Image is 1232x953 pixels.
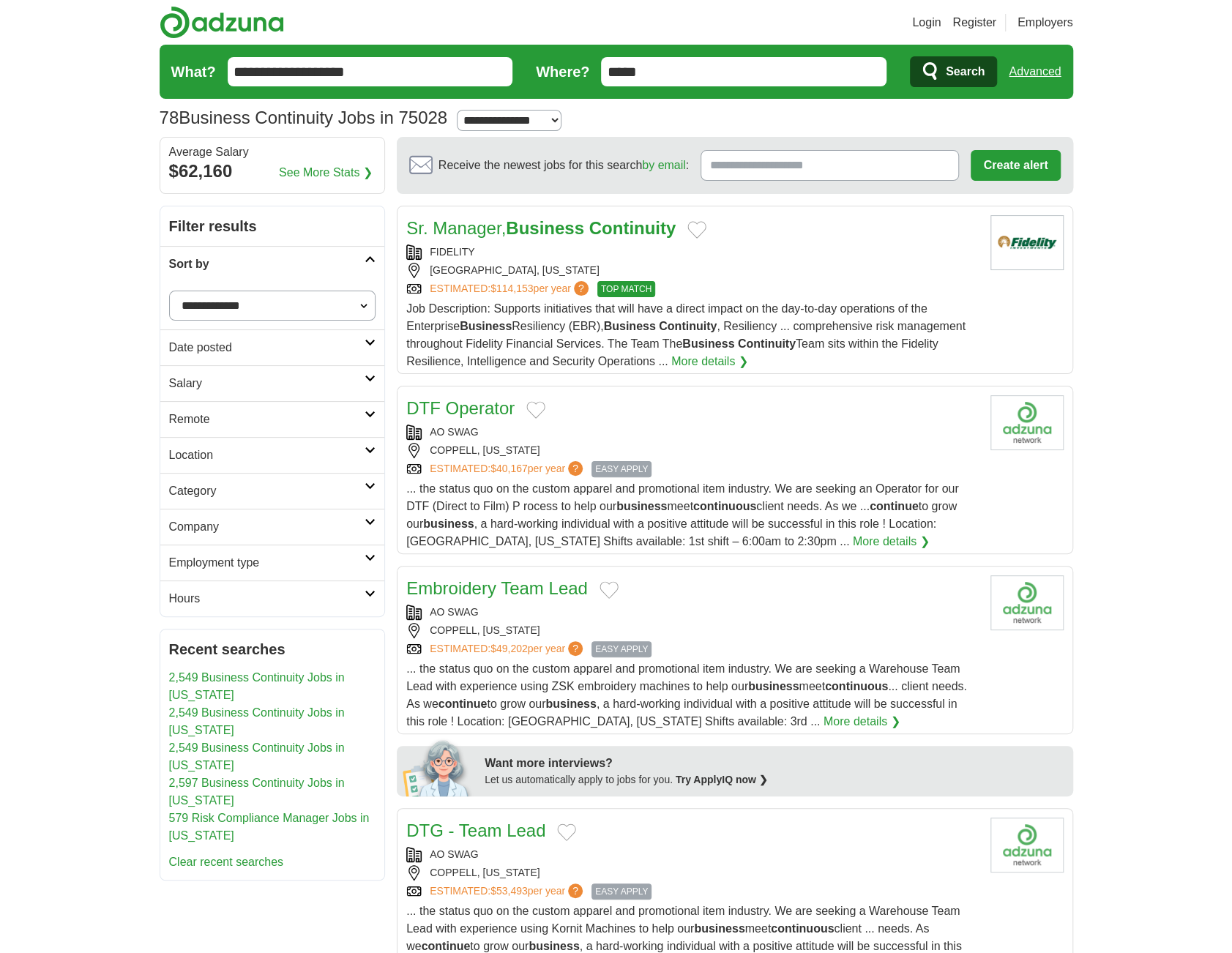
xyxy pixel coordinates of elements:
[430,883,586,900] a: ESTIMATED:$53,493per year?
[160,580,385,616] a: Hours
[160,246,385,282] a: Sort by
[169,255,365,273] h2: Sort by
[506,218,584,238] strong: Business
[671,353,748,370] a: More details ❯
[169,554,365,572] h2: Employment type
[406,218,676,238] a: Sr. Manager,Business Continuity
[910,56,997,87] button: Search
[160,329,385,365] a: Date posted
[406,847,978,862] div: AO SWAG
[406,605,978,620] div: AO SWAG
[568,461,583,476] span: ?
[406,821,545,840] a: DTG - Team Lead
[682,337,734,350] strong: Business
[526,401,545,419] button: Add to favorite jobs
[600,581,619,599] button: Add to favorite jobs
[406,482,958,547] span: ... the status quo on the custom apparel and promotional item industry. We are seeking an Operato...
[169,158,376,184] div: $62,160
[616,500,667,512] strong: business
[169,482,365,500] h2: Category
[591,641,652,657] span: EASY APPLY
[169,812,370,842] a: 579 Risk Compliance Manager Jobs in [US_STATE]
[693,500,756,512] strong: continuous
[687,221,706,239] button: Add to favorite jobs
[430,281,591,297] a: ESTIMATED:$114,153per year?
[169,339,365,356] h2: Date posted
[169,671,345,701] a: 2,549 Business Continuity Jobs in [US_STATE]
[406,865,978,881] div: COPPELL, [US_STATE]
[430,641,586,657] a: ESTIMATED:$49,202per year?
[169,777,345,807] a: 2,597 Business Continuity Jobs in [US_STATE]
[490,283,533,294] span: $114,153
[824,713,900,730] a: More details ❯
[160,108,448,127] h1: Business Continuity Jobs in 75028
[160,6,284,39] img: Adzuna logo
[912,14,941,31] a: Login
[406,578,588,598] a: Embroidery Team Lead
[568,641,583,656] span: ?
[990,395,1064,450] img: Company logo
[403,738,474,796] img: apply-iq-scientist.png
[169,638,376,660] h2: Recent searches
[406,263,978,278] div: [GEOGRAPHIC_DATA], [US_STATE]
[430,246,474,258] a: FIDELITY
[676,774,768,785] a: Try ApplyIQ now ❯
[1009,57,1061,86] a: Advanced
[642,159,686,171] a: by email
[604,320,656,332] strong: Business
[971,150,1060,181] button: Create alert
[485,755,1064,772] div: Want more interviews?
[160,401,385,437] a: Remote
[169,518,365,536] h2: Company
[557,823,576,841] button: Add to favorite jobs
[952,14,996,31] a: Register
[485,772,1064,788] div: Let us automatically apply to jobs for you.
[946,57,985,86] span: Search
[406,398,515,418] a: DTF Operator
[406,623,978,638] div: COPPELL, [US_STATE]
[870,500,919,512] strong: continue
[406,662,967,728] span: ... the status quo on the custom apparel and promotional item industry. We are seeking a Warehous...
[771,922,834,935] strong: continuous
[597,281,655,297] span: TOP MATCH
[438,698,488,710] strong: continue
[423,517,474,530] strong: business
[438,157,689,174] span: Receive the newest jobs for this search :
[738,337,796,350] strong: Continuity
[990,818,1064,872] img: Company logo
[490,463,528,474] span: $40,167
[574,281,589,296] span: ?
[1018,14,1073,31] a: Employers
[169,146,376,158] div: Average Salary
[169,446,365,464] h2: Location
[529,940,579,952] strong: business
[545,698,596,710] strong: business
[160,473,385,509] a: Category
[748,680,799,692] strong: business
[406,302,966,367] span: Job Description: Supports initiatives that will have a direct impact on the day-to-day operations...
[568,883,583,898] span: ?
[169,590,365,608] h2: Hours
[825,680,888,692] strong: continuous
[591,461,652,477] span: EASY APPLY
[169,706,345,736] a: 2,549 Business Continuity Jobs in [US_STATE]
[169,375,365,392] h2: Salary
[430,461,586,477] a: ESTIMATED:$40,167per year?
[160,365,385,401] a: Salary
[169,411,365,428] h2: Remote
[990,215,1064,270] img: Fidelity Investments logo
[460,320,512,332] strong: Business
[279,164,373,182] a: See More Stats ❯
[422,940,471,952] strong: continue
[490,885,528,897] span: $53,493
[536,61,589,83] label: Where?
[160,545,385,580] a: Employment type
[169,741,345,771] a: 2,549 Business Continuity Jobs in [US_STATE]
[990,575,1064,630] img: Company logo
[591,883,652,900] span: EASY APPLY
[490,643,528,654] span: $49,202
[160,206,385,246] h2: Filter results
[406,443,978,458] div: COPPELL, [US_STATE]
[694,922,744,935] strong: business
[169,856,284,868] a: Clear recent searches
